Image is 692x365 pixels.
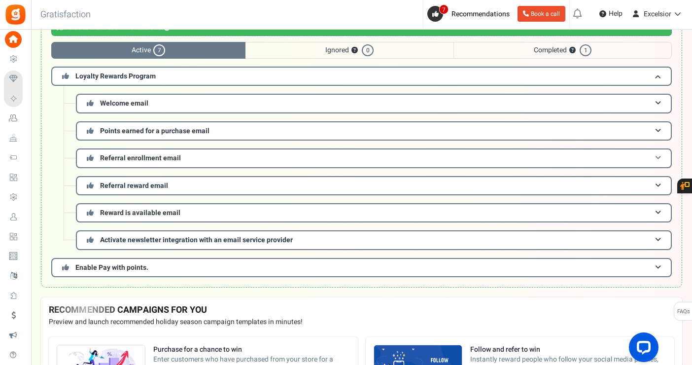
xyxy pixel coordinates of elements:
span: Referral reward email [100,181,168,191]
strong: Follow and refer to win [470,345,667,355]
span: Active [51,42,245,59]
span: FAQs [677,302,690,321]
span: 7 [439,4,449,14]
strong: Purchase for a chance to win [153,345,350,355]
span: 1 [580,44,591,56]
span: 0 [362,44,374,56]
button: ? [569,47,576,54]
img: Gratisfaction [4,3,27,26]
a: Book a call [518,6,565,22]
span: Activate newsletter integration with an email service provider [100,235,293,245]
span: Loyalty Rewards Program [75,71,156,81]
h4: RECOMMENDED CAMPAIGNS FOR YOU [49,305,674,315]
button: ? [351,47,358,54]
span: Welcome email [100,98,148,109]
span: Help [606,9,623,19]
span: Recommendations [451,9,510,19]
h3: Gratisfaction [30,5,102,25]
span: Excelsior [644,9,671,19]
a: 7 Recommendations [427,6,514,22]
a: Help [595,6,626,22]
span: Ignored [245,42,453,59]
span: Referral enrollment email [100,153,181,163]
span: Points earned for a purchase email [100,126,209,136]
span: Enable Pay with points. [75,262,148,273]
span: 7 [153,44,165,56]
p: Preview and launch recommended holiday season campaign templates in minutes! [49,317,674,327]
span: Reward is available email [100,208,180,218]
span: Completed [453,42,672,59]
